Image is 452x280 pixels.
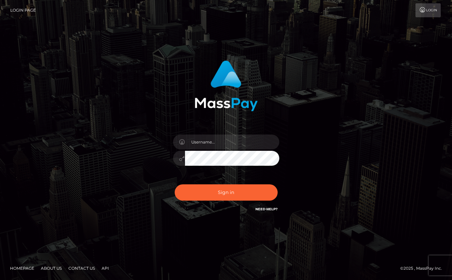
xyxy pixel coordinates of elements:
[38,263,64,273] a: About Us
[175,184,278,201] button: Sign in
[185,135,279,149] input: Username...
[99,263,112,273] a: API
[7,263,37,273] a: Homepage
[66,263,98,273] a: Contact Us
[10,3,36,17] a: Login Page
[415,3,441,17] a: Login
[400,265,447,272] div: © 2025 , MassPay Inc.
[195,60,258,111] img: MassPay Login
[255,207,278,211] a: Need Help?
